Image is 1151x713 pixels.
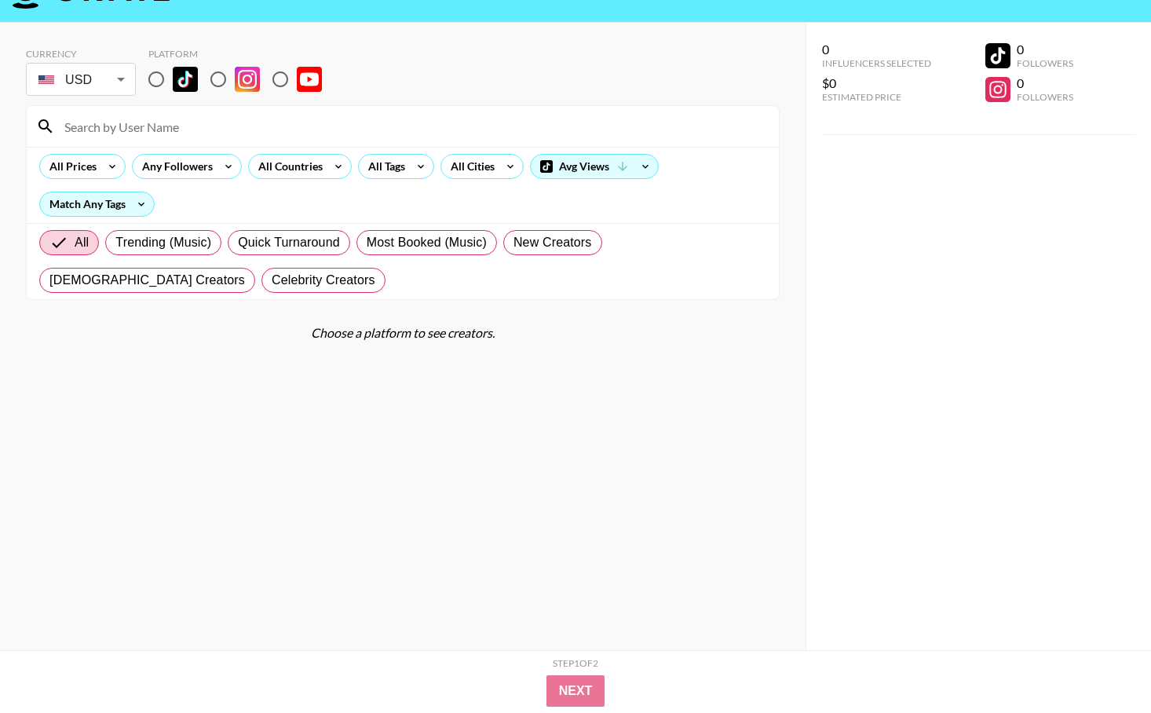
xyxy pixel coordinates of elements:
div: Influencers Selected [822,57,931,69]
div: Choose a platform to see creators. [26,325,780,341]
div: $0 [822,75,931,91]
div: Estimated Price [822,91,931,103]
iframe: Drift Widget Chat Controller [1072,634,1132,694]
div: Followers [1017,57,1073,69]
div: 0 [1017,42,1073,57]
div: Avg Views [531,155,658,178]
span: Quick Turnaround [238,233,340,252]
input: Search by User Name [55,114,769,139]
img: Instagram [235,67,260,92]
div: Currency [26,48,136,60]
span: All [75,233,89,252]
div: Platform [148,48,334,60]
img: YouTube [297,67,322,92]
span: [DEMOGRAPHIC_DATA] Creators [49,271,245,290]
div: 0 [822,42,931,57]
div: All Prices [40,155,100,178]
span: Celebrity Creators [272,271,375,290]
div: 0 [1017,75,1073,91]
span: Most Booked (Music) [367,233,487,252]
div: All Cities [441,155,498,178]
span: Trending (Music) [115,233,211,252]
img: TikTok [173,67,198,92]
div: USD [29,66,133,93]
button: Next [546,675,605,707]
div: Any Followers [133,155,216,178]
div: All Countries [249,155,326,178]
div: Step 1 of 2 [553,657,598,669]
span: New Creators [513,233,592,252]
div: Match Any Tags [40,192,154,216]
div: Followers [1017,91,1073,103]
div: All Tags [359,155,408,178]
